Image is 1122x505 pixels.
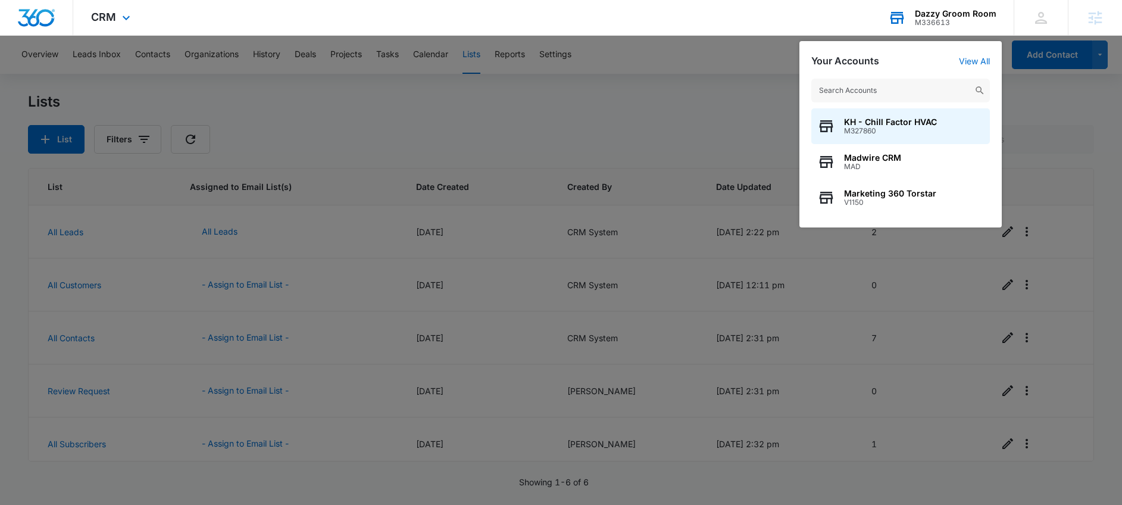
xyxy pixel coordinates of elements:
a: View All [959,56,990,66]
button: Marketing 360 TorstarV1150 [811,180,990,216]
span: CRM [91,11,116,23]
span: KH - Chill Factor HVAC [844,117,937,127]
span: Madwire CRM [844,153,901,163]
span: V1150 [844,198,936,207]
span: M327860 [844,127,937,135]
h2: Your Accounts [811,55,879,67]
button: KH - Chill Factor HVACM327860 [811,108,990,144]
span: MAD [844,163,901,171]
input: Search Accounts [811,79,990,102]
div: account name [915,9,996,18]
button: Madwire CRMMAD [811,144,990,180]
div: account id [915,18,996,27]
span: Marketing 360 Torstar [844,189,936,198]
